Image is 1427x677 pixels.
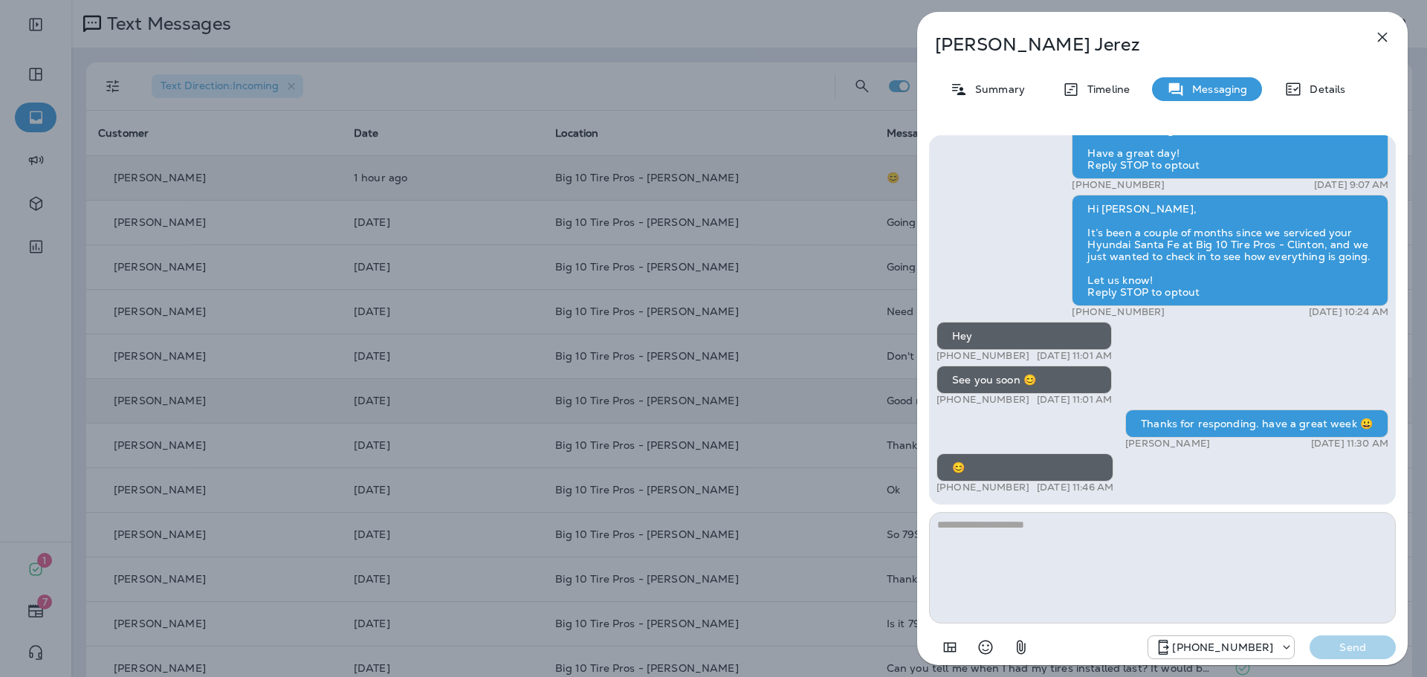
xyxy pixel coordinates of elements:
[1037,394,1112,406] p: [DATE] 11:01 AM
[1311,438,1388,450] p: [DATE] 11:30 AM
[936,482,1029,493] p: [PHONE_NUMBER]
[935,632,965,662] button: Add in a premade template
[971,632,1000,662] button: Select an emoji
[936,366,1112,394] div: See you soon 😊
[936,453,1113,482] div: 😊
[1037,482,1113,493] p: [DATE] 11:46 AM
[936,394,1029,406] p: [PHONE_NUMBER]
[1072,195,1388,306] div: Hi [PERSON_NAME], It’s been a couple of months since we serviced your Hyundai Santa Fe at Big 10 ...
[968,83,1025,95] p: Summary
[1125,409,1388,438] div: Thanks for responding. have a great week 😀
[1314,179,1388,191] p: [DATE] 9:07 AM
[1309,306,1388,318] p: [DATE] 10:24 AM
[935,34,1341,55] p: [PERSON_NAME] Jerez
[1072,306,1165,318] p: [PHONE_NUMBER]
[1037,350,1112,362] p: [DATE] 11:01 AM
[936,350,1029,362] p: [PHONE_NUMBER]
[936,322,1112,350] div: Hey
[1080,83,1130,95] p: Timeline
[1185,83,1247,95] p: Messaging
[1125,438,1210,450] p: [PERSON_NAME]
[1072,179,1165,191] p: [PHONE_NUMBER]
[1302,83,1345,95] p: Details
[1172,641,1273,653] p: [PHONE_NUMBER]
[1148,638,1294,656] div: +1 (601) 808-4212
